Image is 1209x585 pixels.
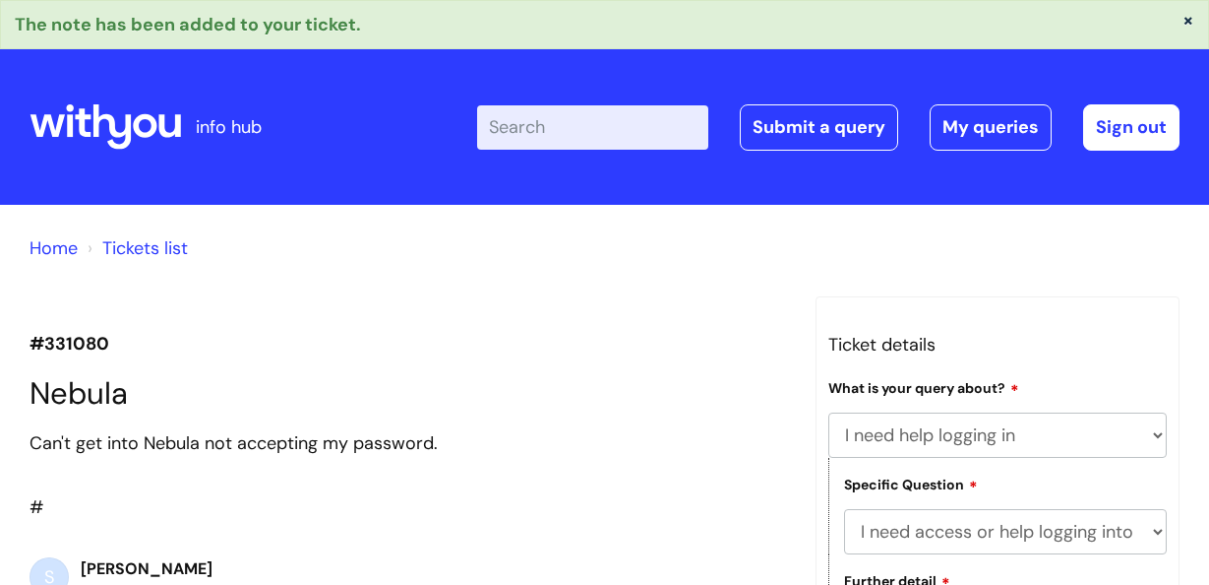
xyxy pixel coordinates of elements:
[930,104,1052,150] a: My queries
[81,558,212,579] b: [PERSON_NAME]
[102,236,188,260] a: Tickets list
[30,232,78,264] li: Solution home
[477,104,1179,150] div: | -
[30,236,78,260] a: Home
[1083,104,1179,150] a: Sign out
[30,375,786,412] h1: Nebula
[844,474,978,493] label: Specific Question
[30,328,786,359] p: #331080
[30,427,786,459] div: Can't get into Nebula not accepting my password.
[1182,11,1194,29] button: ×
[828,329,1167,360] h3: Ticket details
[83,232,188,264] li: Tickets list
[477,105,708,149] input: Search
[740,104,898,150] a: Submit a query
[196,111,262,143] p: info hub
[30,427,786,523] div: #
[828,377,1019,397] label: What is your query about?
